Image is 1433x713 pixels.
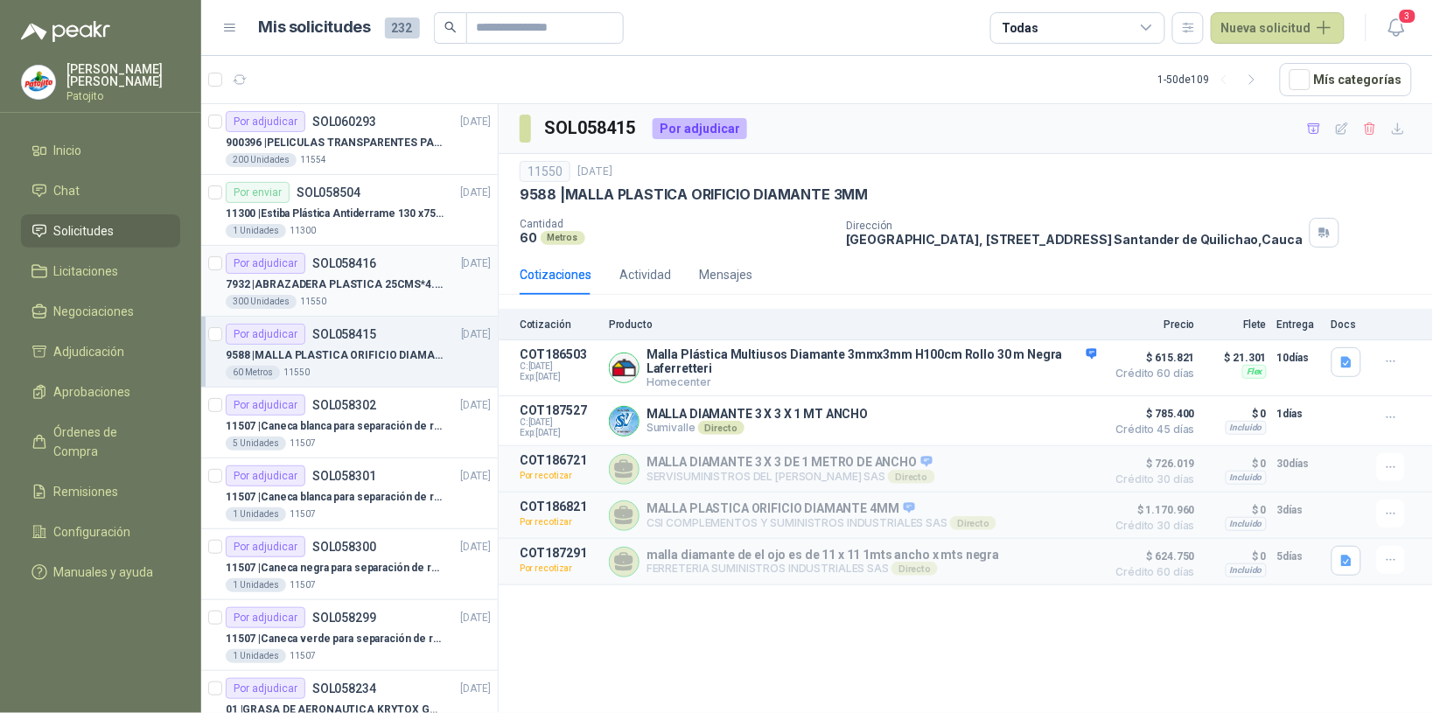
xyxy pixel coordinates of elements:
span: search [444,21,457,33]
p: 11507 [290,437,316,451]
p: Cotización [520,318,598,331]
div: Por adjudicar [226,678,305,699]
a: Configuración [21,515,180,549]
span: C: [DATE] [520,361,598,372]
p: Producto [609,318,1097,331]
a: Solicitudes [21,214,180,248]
p: 60 [520,230,537,245]
p: Dirección [846,220,1303,232]
div: 11550 [520,161,570,182]
div: 1 Unidades [226,578,286,592]
div: Por adjudicar [226,536,305,557]
a: Adjudicación [21,335,180,368]
div: Cotizaciones [520,265,591,284]
span: Órdenes de Compra [54,423,164,461]
a: Remisiones [21,475,180,508]
p: 11507 | Caneca blanca para separación de residuos 10 LT [226,489,444,506]
span: Crédito 45 días [1108,424,1195,435]
p: 9588 | MALLA PLASTICA ORIFICIO DIAMANTE 3MM [226,347,444,364]
span: Crédito 30 días [1108,521,1195,531]
div: Por adjudicar [226,465,305,486]
p: Precio [1108,318,1195,331]
p: 30 días [1277,453,1321,474]
p: 11507 | Caneca blanca para separación de residuos 121 LT [226,418,444,435]
p: SOL058302 [312,399,376,411]
div: Incluido [1226,517,1267,531]
a: Por adjudicarSOL058415[DATE] 9588 |MALLA PLASTICA ORIFICIO DIAMANTE 3MM60 Metros11550 [201,317,498,388]
p: 11507 [290,649,316,663]
div: Mensajes [699,265,752,284]
p: 1 días [1277,403,1321,424]
p: 11300 | Estiba Plástica Antiderrame 130 x75 CM - Capacidad 180-200 Litros [226,206,444,222]
span: Chat [54,181,80,200]
div: Por adjudicar [226,253,305,274]
p: SOL060293 [312,115,376,128]
div: Todas [1002,18,1038,38]
p: $ 0 [1206,403,1267,424]
a: Negociaciones [21,295,180,328]
div: 5 Unidades [226,437,286,451]
p: [DATE] [461,610,491,626]
div: 1 Unidades [226,649,286,663]
p: Homecenter [647,375,1097,388]
a: Manuales y ayuda [21,556,180,589]
p: [DATE] [461,326,491,343]
p: COT187291 [520,546,598,560]
div: Por adjudicar [653,118,747,139]
p: 900396 | PELICULAS TRANSPARENTES PARA LAMINADO EN CALIENTE [226,135,444,151]
p: $ 0 [1206,500,1267,521]
img: Company Logo [22,66,55,99]
p: COT186721 [520,453,598,467]
p: 11554 [300,153,326,167]
span: Adjudicación [54,342,125,361]
span: Manuales y ayuda [54,563,154,582]
div: Directo [891,562,938,576]
p: MALLA DIAMANTE 3 X 3 X 1 MT ANCHO [647,407,868,421]
div: Por enviar [226,182,290,203]
span: Aprobaciones [54,382,131,402]
p: 11550 [283,366,310,380]
div: 1 Unidades [226,224,286,238]
a: Por enviarSOL058504[DATE] 11300 |Estiba Plástica Antiderrame 130 x75 CM - Capacidad 180-200 Litro... [201,175,498,246]
span: Crédito 30 días [1108,474,1195,485]
p: CSI COMPLEMENTOS Y SUMINISTROS INDUSTRIALES SAS [647,516,996,530]
a: Aprobaciones [21,375,180,409]
button: Nueva solicitud [1211,12,1345,44]
span: $ 615.821 [1108,347,1195,368]
span: $ 1.170.960 [1108,500,1195,521]
p: [DATE] [461,681,491,697]
span: Licitaciones [54,262,119,281]
p: Sumivalle [647,421,868,435]
div: Directo [950,516,996,530]
div: Incluido [1226,471,1267,485]
a: Chat [21,174,180,207]
div: 300 Unidades [226,295,297,309]
p: 11300 [290,224,316,238]
span: Remisiones [54,482,119,501]
div: Por adjudicar [226,324,305,345]
p: SOL058301 [312,470,376,482]
div: Incluido [1226,421,1267,435]
div: Metros [541,231,585,245]
p: [GEOGRAPHIC_DATA], [STREET_ADDRESS] Santander de Quilichao , Cauca [846,232,1303,247]
p: Docs [1332,318,1367,331]
a: Por adjudicarSOL058416[DATE] 7932 |ABRAZADERA PLASTICA 25CMS*4.8MM NEGRA300 Unidades11550 [201,246,498,317]
p: [PERSON_NAME] [PERSON_NAME] [66,63,180,87]
p: malla diamante de el ojo es de 11 x 11 1mts ancho x mts negra [647,548,999,562]
span: $ 726.019 [1108,453,1195,474]
div: 1 - 50 de 109 [1158,66,1266,94]
p: 11507 [290,507,316,521]
a: Por adjudicarSOL058302[DATE] 11507 |Caneca blanca para separación de residuos 121 LT5 Unidades11507 [201,388,498,458]
span: Inicio [54,141,82,160]
p: [DATE] [461,468,491,485]
h3: SOL058415 [545,115,639,142]
p: 9588 | MALLA PLASTICA ORIFICIO DIAMANTE 3MM [520,185,868,204]
p: Patojito [66,91,180,101]
img: Logo peakr [21,21,110,42]
p: $ 21.301 [1206,347,1267,368]
div: Incluido [1226,563,1267,577]
span: Crédito 60 días [1108,368,1195,379]
span: Exp: [DATE] [520,372,598,382]
button: 3 [1381,12,1412,44]
p: [DATE] [461,397,491,414]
